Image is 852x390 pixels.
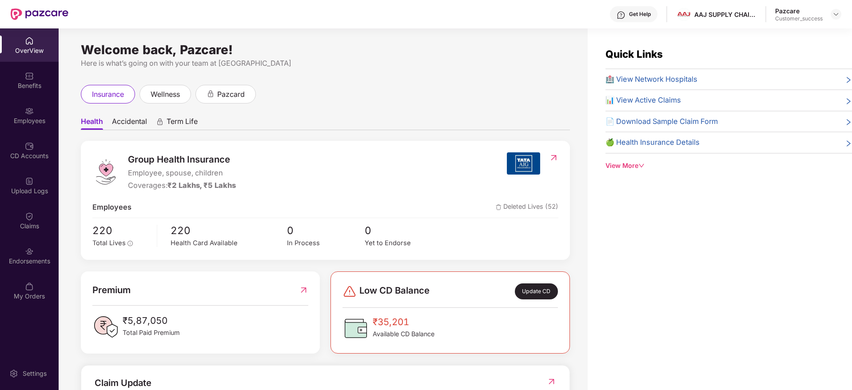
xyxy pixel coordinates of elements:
div: Health Card Available [171,238,287,248]
span: Total Lives [92,239,126,247]
img: New Pazcare Logo [11,8,68,20]
img: deleteIcon [496,204,502,210]
span: Employee, spouse, children [128,167,236,179]
span: ₹35,201 [373,315,434,329]
span: down [638,163,645,169]
img: CDBalanceIcon [342,315,369,342]
div: Update CD [515,283,558,299]
img: svg+xml;base64,PHN2ZyBpZD0iQmVuZWZpdHMiIHhtbG5zPSJodHRwOi8vd3d3LnczLm9yZy8yMDAwL3N2ZyIgd2lkdGg9Ij... [25,72,34,80]
img: svg+xml;base64,PHN2ZyBpZD0iSGVscC0zMngzMiIgeG1sbnM9Imh0dHA6Ly93d3cudzMub3JnLzIwMDAvc3ZnIiB3aWR0aD... [617,11,625,20]
img: RedirectIcon [299,283,308,297]
span: 220 [171,223,287,239]
span: Deleted Lives (52) [496,202,558,213]
div: AAJ SUPPLY CHAIN MANAGEMENT PRIVATE LIMITED [694,10,756,19]
span: Premium [92,283,131,297]
img: insurerIcon [507,152,540,175]
span: wellness [151,89,180,100]
img: PaidPremiumIcon [92,314,119,340]
span: Available CD Balance [373,329,434,339]
div: Coverages: [128,180,236,191]
span: info-circle [127,241,133,246]
div: Welcome back, Pazcare! [81,46,570,53]
img: aaj%20logo%20v11.1%202.0.jpg [677,8,690,21]
span: Term Life [167,117,198,130]
div: View More [605,161,852,171]
span: Group Health Insurance [128,152,236,167]
div: Claim Update [95,376,151,390]
img: svg+xml;base64,PHN2ZyBpZD0iVXBsb2FkX0xvZ3MiIGRhdGEtbmFtZT0iVXBsb2FkIExvZ3MiIHhtbG5zPSJodHRwOi8vd3... [25,177,34,186]
div: Get Help [629,11,651,18]
img: svg+xml;base64,PHN2ZyBpZD0iU2V0dGluZy0yMHgyMCIgeG1sbnM9Imh0dHA6Ly93d3cudzMub3JnLzIwMDAvc3ZnIiB3aW... [9,369,18,378]
span: Health [81,117,103,130]
img: svg+xml;base64,PHN2ZyBpZD0iSG9tZSIgeG1sbnM9Imh0dHA6Ly93d3cudzMub3JnLzIwMDAvc3ZnIiB3aWR0aD0iMjAiIG... [25,36,34,45]
span: Quick Links [605,48,663,60]
img: svg+xml;base64,PHN2ZyBpZD0iRW5kb3JzZW1lbnRzIiB4bWxucz0iaHR0cDovL3d3dy53My5vcmcvMjAwMC9zdmciIHdpZH... [25,247,34,256]
img: logo [92,159,119,185]
img: RedirectIcon [547,377,556,386]
span: right [845,118,852,127]
span: 📄 Download Sample Claim Form [605,116,718,127]
div: Customer_success [775,15,823,22]
span: 0 [365,223,442,239]
img: svg+xml;base64,PHN2ZyBpZD0iRGFuZ2VyLTMyeDMyIiB4bWxucz0iaHR0cDovL3d3dy53My5vcmcvMjAwMC9zdmciIHdpZH... [342,284,357,298]
span: Low CD Balance [359,283,430,299]
div: Settings [20,369,49,378]
span: 📊 View Active Claims [605,95,681,106]
span: Employees [92,202,131,213]
span: right [845,139,852,148]
img: RedirectIcon [549,153,558,162]
span: 🏥 View Network Hospitals [605,74,697,85]
span: insurance [92,89,124,100]
img: svg+xml;base64,PHN2ZyBpZD0iRW1wbG95ZWVzIiB4bWxucz0iaHR0cDovL3d3dy53My5vcmcvMjAwMC9zdmciIHdpZHRoPS... [25,107,34,115]
div: Here is what’s going on with your team at [GEOGRAPHIC_DATA] [81,58,570,69]
span: pazcard [217,89,245,100]
span: right [845,96,852,106]
img: svg+xml;base64,PHN2ZyBpZD0iQ0RfQWNjb3VudHMiIGRhdGEtbmFtZT0iQ0QgQWNjb3VudHMiIHhtbG5zPSJodHRwOi8vd3... [25,142,34,151]
div: animation [156,118,164,126]
div: Pazcare [775,7,823,15]
div: Yet to Endorse [365,238,442,248]
span: ₹5,87,050 [123,314,180,328]
span: Total Paid Premium [123,328,180,338]
img: svg+xml;base64,PHN2ZyBpZD0iQ2xhaW0iIHhtbG5zPSJodHRwOi8vd3d3LnczLm9yZy8yMDAwL3N2ZyIgd2lkdGg9IjIwIi... [25,212,34,221]
span: 0 [287,223,365,239]
div: In Process [287,238,365,248]
span: ₹2 Lakhs, ₹5 Lakhs [167,181,236,190]
img: svg+xml;base64,PHN2ZyBpZD0iTXlfT3JkZXJzIiBkYXRhLW5hbWU9Ik15IE9yZGVycyIgeG1sbnM9Imh0dHA6Ly93d3cudz... [25,282,34,291]
img: svg+xml;base64,PHN2ZyBpZD0iRHJvcGRvd24tMzJ4MzIiIHhtbG5zPSJodHRwOi8vd3d3LnczLm9yZy8yMDAwL3N2ZyIgd2... [832,11,840,18]
span: 🍏 Health Insurance Details [605,137,700,148]
span: right [845,76,852,85]
span: 220 [92,223,151,239]
span: Accidental [112,117,147,130]
div: animation [207,90,215,98]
